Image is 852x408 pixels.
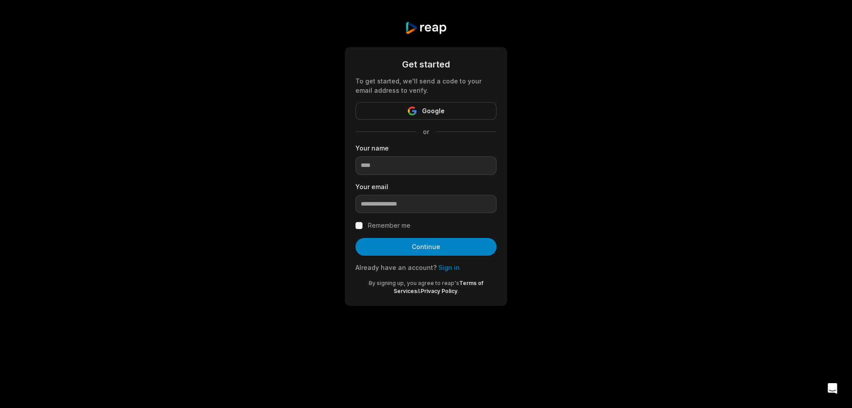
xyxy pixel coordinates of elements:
[405,21,447,35] img: reap
[822,378,843,399] div: Open Intercom Messenger
[355,143,497,153] label: Your name
[438,264,460,271] a: Sign in
[416,127,436,136] span: or
[458,288,459,294] span: .
[355,58,497,71] div: Get started
[355,182,497,191] label: Your email
[355,102,497,120] button: Google
[368,220,410,231] label: Remember me
[417,288,421,294] span: &
[422,106,445,116] span: Google
[355,238,497,256] button: Continue
[355,76,497,95] div: To get started, we'll send a code to your email address to verify.
[369,280,459,286] span: By signing up, you agree to reap's
[421,288,458,294] a: Privacy Policy
[355,264,437,271] span: Already have an account?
